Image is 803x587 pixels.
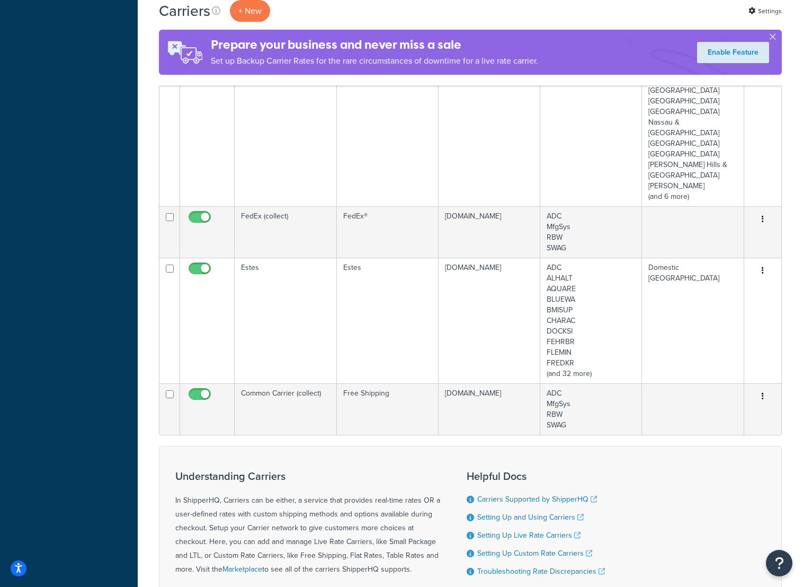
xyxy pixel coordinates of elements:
[439,49,540,206] td: [DOMAIN_NAME]
[439,383,540,435] td: [DOMAIN_NAME]
[642,49,744,206] td: Queens NJ 10 Miles NJ 20 Miles [GEOGRAPHIC_DATA] [GEOGRAPHIC_DATA] [GEOGRAPHIC_DATA] Nassau & [GE...
[748,4,782,19] a: Settings
[337,383,439,435] td: Free Shipping
[337,206,439,258] td: FedEx®
[211,36,538,54] h4: Prepare your business and never miss a sale
[477,512,584,523] a: Setting Up and Using Carriers
[235,383,336,435] td: Common Carrier (collect)
[337,49,439,206] td: Table Rates
[175,470,440,482] h3: Understanding Carriers
[540,383,642,435] td: ADC MfgSys RBW SWAG
[642,258,744,383] td: Domestic [GEOGRAPHIC_DATA]
[175,470,440,576] div: In ShipperHQ, Carriers can be either, a service that provides real-time rates OR a user-defined r...
[235,49,336,206] td: Local Delivery
[222,564,262,575] a: Marketplace
[477,566,605,577] a: Troubleshooting Rate Discrepancies
[235,206,336,258] td: FedEx (collect)
[766,550,792,576] button: Open Resource Center
[235,258,336,383] td: Estes
[159,30,211,75] img: ad-rules-rateshop-fe6ec290ccb7230408bd80ed9643f0289d75e0ffd9eb532fc0e269fcd187b520.png
[439,258,540,383] td: [DOMAIN_NAME]
[540,258,642,383] td: ADC ALHALT AQUARE BLUEWA BMISUP CHARAC DOCKSI FEHRBR FLEMIN FREDKR (and 32 more)
[697,42,769,63] a: Enable Feature
[477,494,597,505] a: Carriers Supported by ShipperHQ
[211,54,538,68] p: Set up Backup Carrier Rates for the rare circumstances of downtime for a live rate carrier.
[540,49,642,206] td: MfgSys RBW
[337,258,439,383] td: Estes
[467,470,605,482] h3: Helpful Docs
[159,1,210,21] h1: Carriers
[477,530,581,541] a: Setting Up Live Rate Carriers
[540,206,642,258] td: ADC MfgSys RBW SWAG
[439,206,540,258] td: [DOMAIN_NAME]
[477,548,592,559] a: Setting Up Custom Rate Carriers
